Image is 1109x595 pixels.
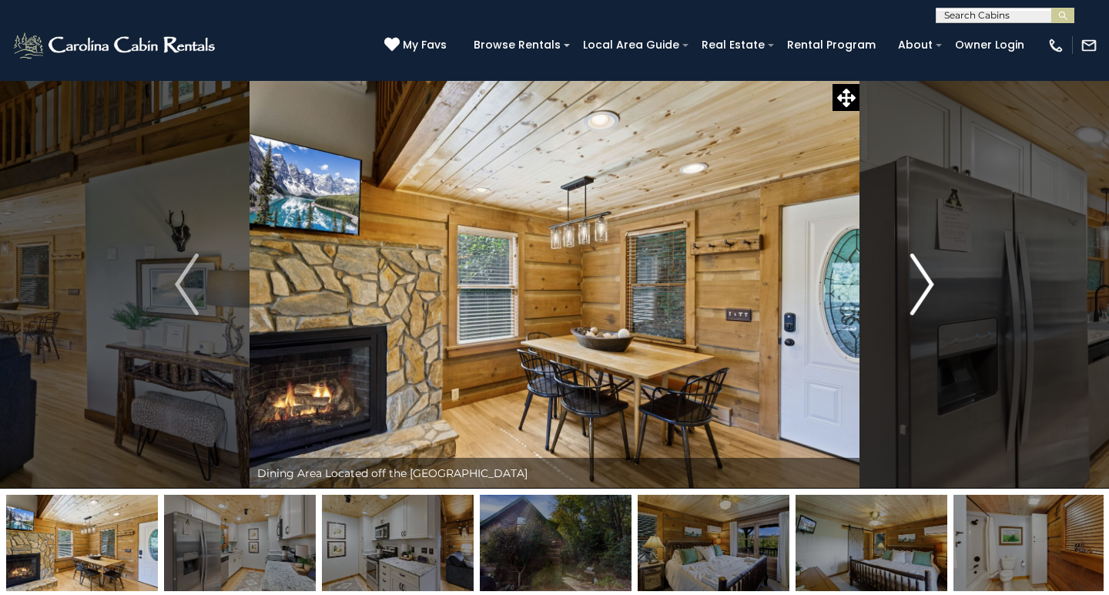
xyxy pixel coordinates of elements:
[575,33,687,57] a: Local Area Guide
[124,80,250,489] button: Previous
[12,30,219,61] img: White-1-2.png
[6,495,158,591] img: 165304913
[859,80,985,489] button: Next
[1081,37,1097,54] img: mail-regular-white.png
[480,495,632,591] img: 165304909
[164,495,316,591] img: 165077613
[694,33,772,57] a: Real Estate
[322,495,474,591] img: 165304917
[953,495,1105,591] img: 165068490
[779,33,883,57] a: Rental Program
[466,33,568,57] a: Browse Rentals
[910,254,933,315] img: arrow
[947,33,1032,57] a: Owner Login
[175,254,198,315] img: arrow
[403,37,447,53] span: My Favs
[250,458,859,489] div: Dining Area Located off the [GEOGRAPHIC_DATA]
[890,33,940,57] a: About
[384,37,451,54] a: My Favs
[796,495,947,591] img: 165304918
[1047,37,1064,54] img: phone-regular-white.png
[638,495,789,591] img: 165304919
